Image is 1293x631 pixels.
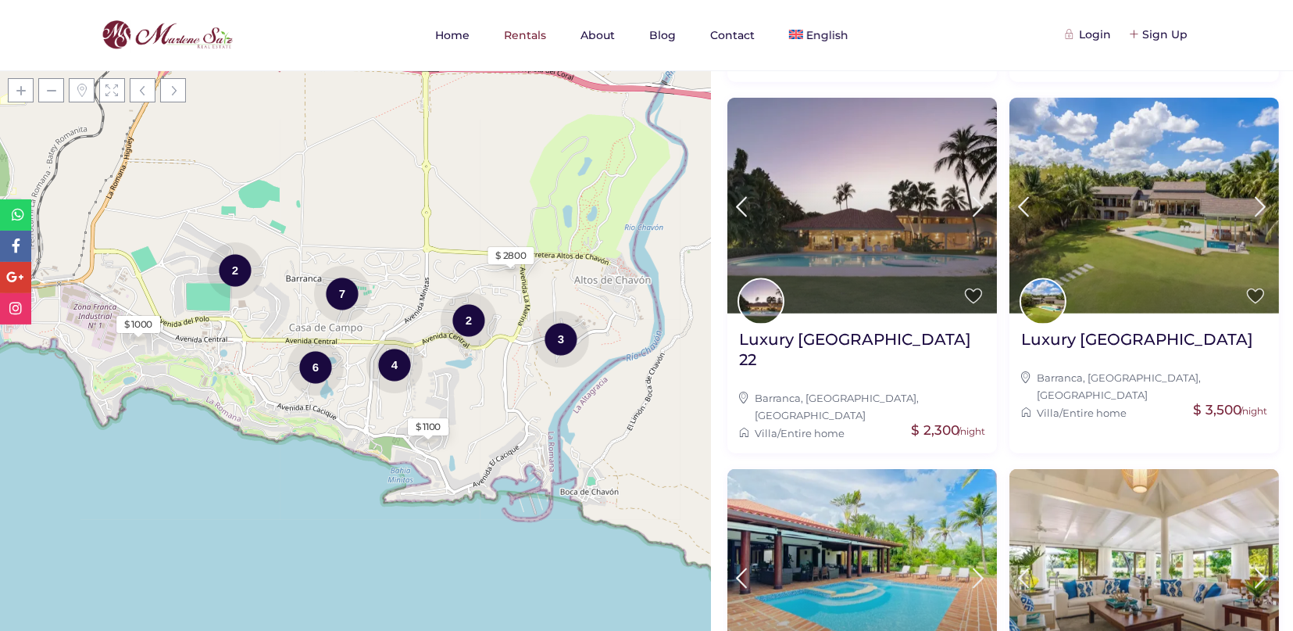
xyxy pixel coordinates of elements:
div: $ 1100 [416,420,441,434]
div: / [1021,404,1267,421]
h2: Luxury [GEOGRAPHIC_DATA] [1021,329,1253,350]
div: $ 1000 [124,317,152,332]
div: / [739,425,985,442]
div: $ 2800 [496,249,527,263]
a: Entire home [780,427,845,439]
div: 6 [288,338,344,396]
a: Luxury [GEOGRAPHIC_DATA] 22 [739,329,985,382]
a: Entire home [1063,407,1127,419]
a: [GEOGRAPHIC_DATA] [755,409,866,421]
img: Luxury Villa Mangos 22 [727,98,997,313]
span: English [807,28,849,42]
div: Loading Maps [238,182,473,264]
img: Luxury Villa Vista Chavon [1009,98,1279,313]
div: , [1021,369,1267,404]
div: 7 [314,264,370,323]
a: [GEOGRAPHIC_DATA] [1037,389,1148,401]
a: Barranca, [GEOGRAPHIC_DATA] [1037,371,1198,384]
div: 4 [366,335,423,394]
a: Villa [755,427,777,439]
img: logo [98,16,237,54]
div: 2 [441,291,497,350]
div: 2 [207,241,263,299]
div: Sign Up [1130,26,1188,43]
a: Luxury [GEOGRAPHIC_DATA] [1021,329,1253,361]
div: , [739,389,985,425]
div: Login [1067,26,1111,43]
a: Barranca, [GEOGRAPHIC_DATA] [755,392,916,404]
div: 3 [533,310,589,368]
a: Villa [1037,407,1059,419]
h2: Luxury [GEOGRAPHIC_DATA] 22 [739,329,985,370]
